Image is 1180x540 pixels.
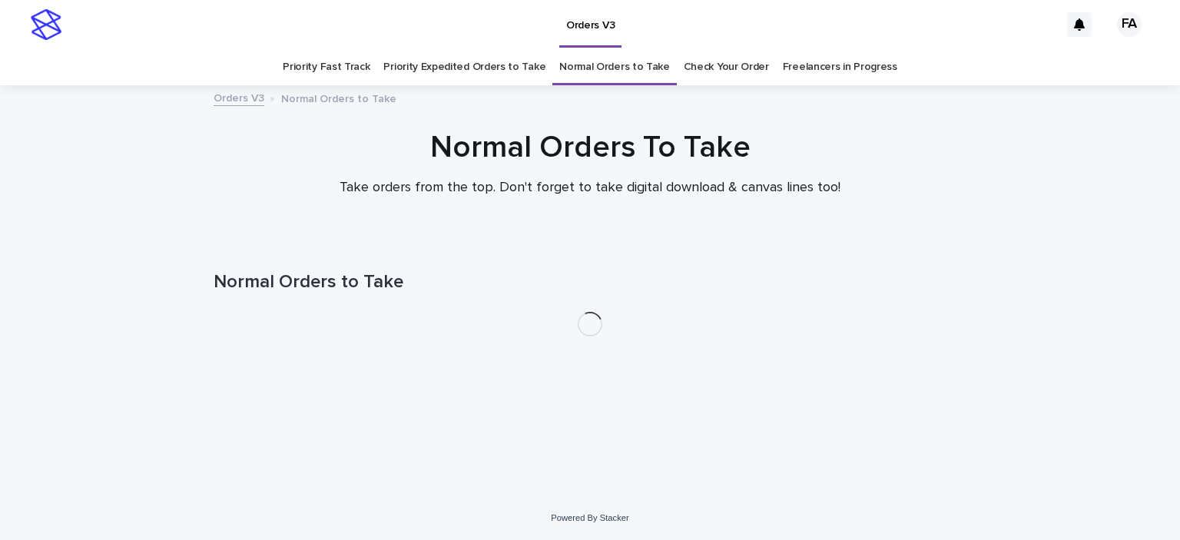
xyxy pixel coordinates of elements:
[214,271,966,293] h1: Normal Orders to Take
[31,9,61,40] img: stacker-logo-s-only.png
[214,129,966,166] h1: Normal Orders To Take
[281,89,396,106] p: Normal Orders to Take
[783,49,897,85] a: Freelancers in Progress
[383,49,545,85] a: Priority Expedited Orders to Take
[214,88,264,106] a: Orders V3
[551,513,628,522] a: Powered By Stacker
[684,49,769,85] a: Check Your Order
[559,49,670,85] a: Normal Orders to Take
[283,49,370,85] a: Priority Fast Track
[283,180,897,197] p: Take orders from the top. Don't forget to take digital download & canvas lines too!
[1117,12,1142,37] div: FA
